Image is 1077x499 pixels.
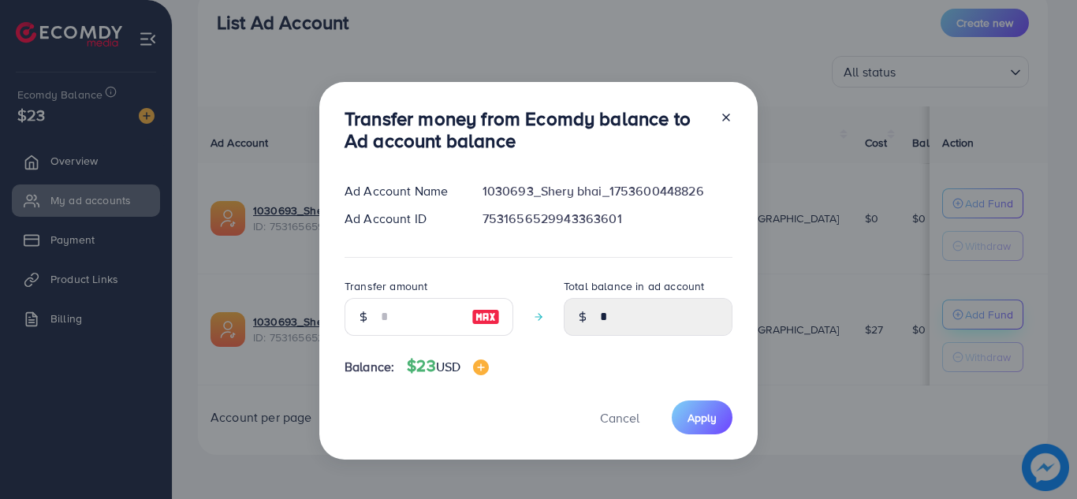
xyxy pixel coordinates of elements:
[470,210,745,228] div: 7531656529943363601
[470,182,745,200] div: 1030693_Shery bhai_1753600448826
[471,307,500,326] img: image
[580,400,659,434] button: Cancel
[600,409,639,426] span: Cancel
[345,358,394,376] span: Balance:
[436,358,460,375] span: USD
[407,356,489,376] h4: $23
[345,278,427,294] label: Transfer amount
[672,400,732,434] button: Apply
[688,410,717,426] span: Apply
[564,278,704,294] label: Total balance in ad account
[332,182,470,200] div: Ad Account Name
[332,210,470,228] div: Ad Account ID
[473,359,489,375] img: image
[345,107,707,153] h3: Transfer money from Ecomdy balance to Ad account balance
